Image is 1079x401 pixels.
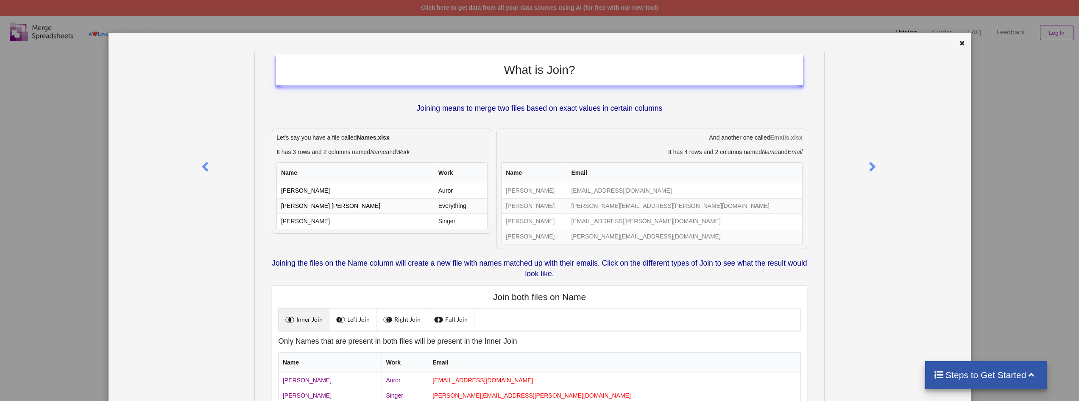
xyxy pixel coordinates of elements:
td: [PERSON_NAME] [502,213,566,229]
th: Name [502,163,566,183]
i: Name [370,149,386,155]
td: [EMAIL_ADDRESS][DOMAIN_NAME] [567,183,802,198]
td: Auror [382,373,428,388]
a: Inner Join [279,308,329,331]
i: Work [396,149,410,155]
th: Work [434,163,487,183]
td: [PERSON_NAME] [502,183,566,198]
h4: Join both files on Name [278,292,801,302]
i: Name [762,149,778,155]
i: Email [788,149,803,155]
td: Singer [434,213,487,229]
td: [PERSON_NAME] [277,183,434,198]
p: And another one called [501,133,802,142]
td: [PERSON_NAME][EMAIL_ADDRESS][DOMAIN_NAME] [567,229,802,244]
th: Email [428,352,800,373]
th: Name [277,163,434,183]
td: Everything [434,198,487,213]
td: [PERSON_NAME] [277,213,434,229]
td: [PERSON_NAME][EMAIL_ADDRESS][PERSON_NAME][DOMAIN_NAME] [567,198,802,213]
h5: Only Names that are present in both files will be present in the Inner Join [278,337,801,346]
th: Email [567,163,802,183]
p: It has 4 rows and 2 columns named and [501,148,802,156]
a: Left Join [329,308,376,331]
th: Name [279,352,381,373]
p: Joining means to merge two files based on exact values in certain columns [276,103,803,114]
p: It has 3 rows and 2 columns named and [276,148,488,156]
td: [EMAIL_ADDRESS][DOMAIN_NAME] [428,373,800,388]
td: [PERSON_NAME] [502,229,566,244]
p: Let's say you have a file called [276,133,488,142]
td: [EMAIL_ADDRESS][PERSON_NAME][DOMAIN_NAME] [567,213,802,229]
b: Emails.xlsx [770,134,803,141]
td: [PERSON_NAME] [279,373,381,388]
td: [PERSON_NAME] [502,198,566,213]
td: Auror [434,183,487,198]
p: Joining the files on the Name column will create a new file with names matched up with their emai... [272,258,807,279]
th: Work [382,352,428,373]
td: [PERSON_NAME] [PERSON_NAME] [277,198,434,213]
a: Full Join [427,308,474,331]
b: Names.xlsx [357,134,390,141]
a: Right Join [376,308,427,331]
h2: What is Join? [284,63,795,77]
h4: Steps to Get Started [934,370,1038,380]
